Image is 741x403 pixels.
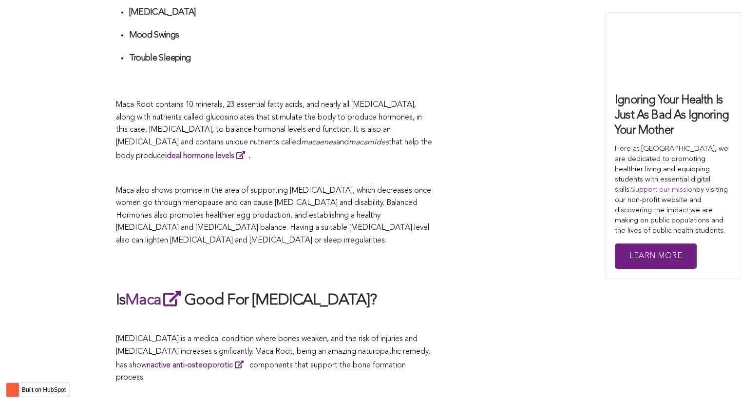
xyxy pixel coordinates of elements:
[116,101,422,146] span: Maca Root contains 10 minerals, 23 essential fatty acids, and nearly all [MEDICAL_DATA], along wi...
[129,53,433,64] h4: Trouble Sleeping
[165,152,250,160] strong: .
[165,152,249,160] a: ideal hormone levels
[18,383,70,396] label: Built on HubSpot
[615,243,697,269] a: Learn More
[349,139,389,146] span: macamides
[301,139,336,146] span: macaenes
[116,187,431,244] span: Maca also shows promise in the area of supporting [MEDICAL_DATA], which decreases once women go t...
[151,362,247,369] a: active anti-osteoporotic
[129,7,433,18] h4: [MEDICAL_DATA]
[116,335,430,382] span: [MEDICAL_DATA] is a medical condition where bones weaken, and the risk of injuries and [MEDICAL_D...
[129,30,433,41] h4: Mood Swings
[6,383,70,397] button: Built on HubSpot
[116,289,433,311] h2: Is Good For [MEDICAL_DATA]?
[6,384,18,396] img: HubSpot sprocket logo
[125,293,184,308] a: Maca
[116,139,432,160] span: that help the body produce
[336,139,349,146] span: and
[692,356,741,403] iframe: Chat Widget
